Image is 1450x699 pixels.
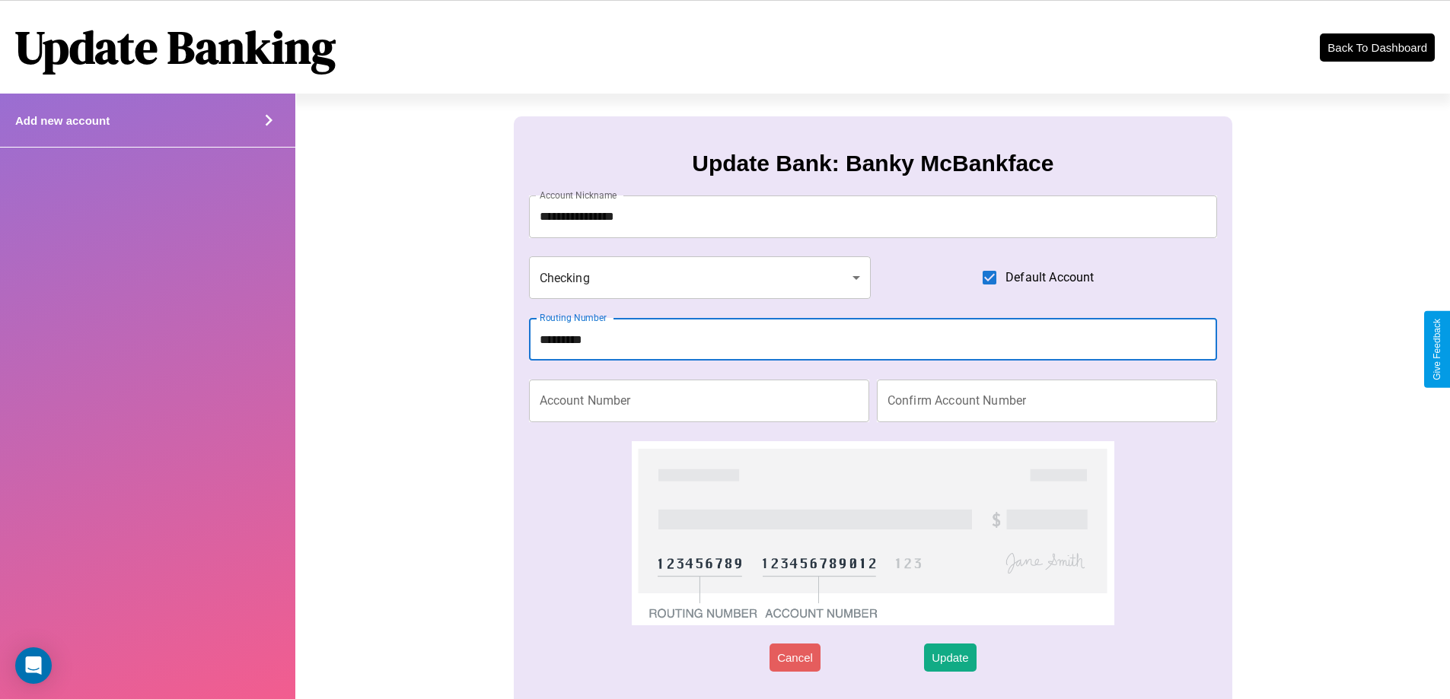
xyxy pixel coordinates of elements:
label: Routing Number [540,311,607,324]
h3: Update Bank: Banky McBankface [692,151,1053,176]
div: Checking [529,256,872,299]
h4: Add new account [15,114,110,127]
div: Open Intercom Messenger [15,647,52,684]
img: check [632,441,1114,625]
div: Give Feedback [1432,319,1442,380]
button: Cancel [770,643,821,672]
span: Default Account [1005,268,1094,287]
label: Account Nickname [540,189,617,202]
button: Update [924,643,976,672]
h1: Update Banking [15,16,336,78]
button: Back To Dashboard [1320,33,1435,62]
